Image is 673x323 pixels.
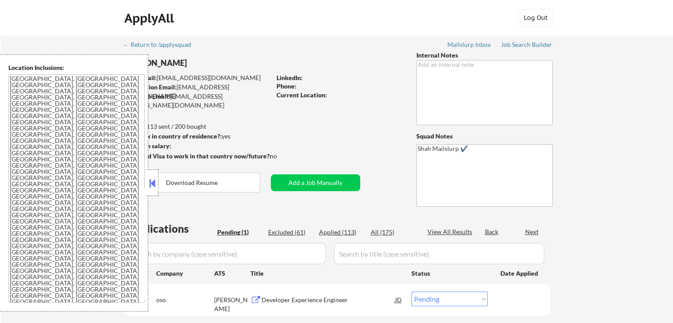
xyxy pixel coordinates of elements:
[525,227,539,236] div: Next
[271,174,360,191] button: Add a Job Manually
[262,296,395,304] div: Developer Experience Engineer
[123,41,200,50] a: ← Return to /applysquad
[277,74,303,81] strong: LinkedIn:
[447,41,492,50] a: Mailslurp Inbox
[250,269,403,278] div: Title
[447,42,492,48] div: Mailslurp Inbox
[501,41,553,50] a: Job Search Builder
[123,132,268,141] div: yes
[127,223,214,234] div: Applications
[123,122,271,131] div: 113 sent / 200 bought
[334,243,544,264] input: Search by title (case sensitive)
[124,92,271,109] div: [EMAIL_ADDRESS][PERSON_NAME][DOMAIN_NAME]
[270,152,295,161] div: no
[427,227,475,236] div: View All Results
[319,228,363,237] div: Applied (113)
[277,82,296,90] strong: Phone:
[214,269,250,278] div: ATS
[124,152,271,160] strong: Will need Visa to work in that country now/future?:
[371,228,415,237] div: All (175)
[127,243,326,264] input: Search by company (case sensitive)
[124,58,306,69] div: [PERSON_NAME]
[277,91,327,99] strong: Current Location:
[416,132,553,141] div: Squad Notes
[123,42,200,48] div: ← Return to /applysquad
[124,173,260,192] button: Download Resume
[485,227,499,236] div: Back
[268,228,312,237] div: Excluded (61)
[416,51,553,60] div: Internal Notes
[217,228,262,237] div: Pending (1)
[124,11,177,26] div: ApplyAll
[518,9,554,27] button: Log Out
[501,42,553,48] div: Job Search Builder
[8,63,145,72] div: Location Inclusions:
[156,296,214,304] div: oso
[124,83,271,100] div: [EMAIL_ADDRESS][DOMAIN_NAME]
[411,265,488,281] div: Status
[156,269,214,278] div: Company
[214,296,250,313] div: [PERSON_NAME]
[123,132,222,140] strong: Can work in country of residence?:
[500,269,539,278] div: Date Applied
[124,73,271,82] div: [EMAIL_ADDRESS][DOMAIN_NAME]
[394,292,403,308] div: JD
